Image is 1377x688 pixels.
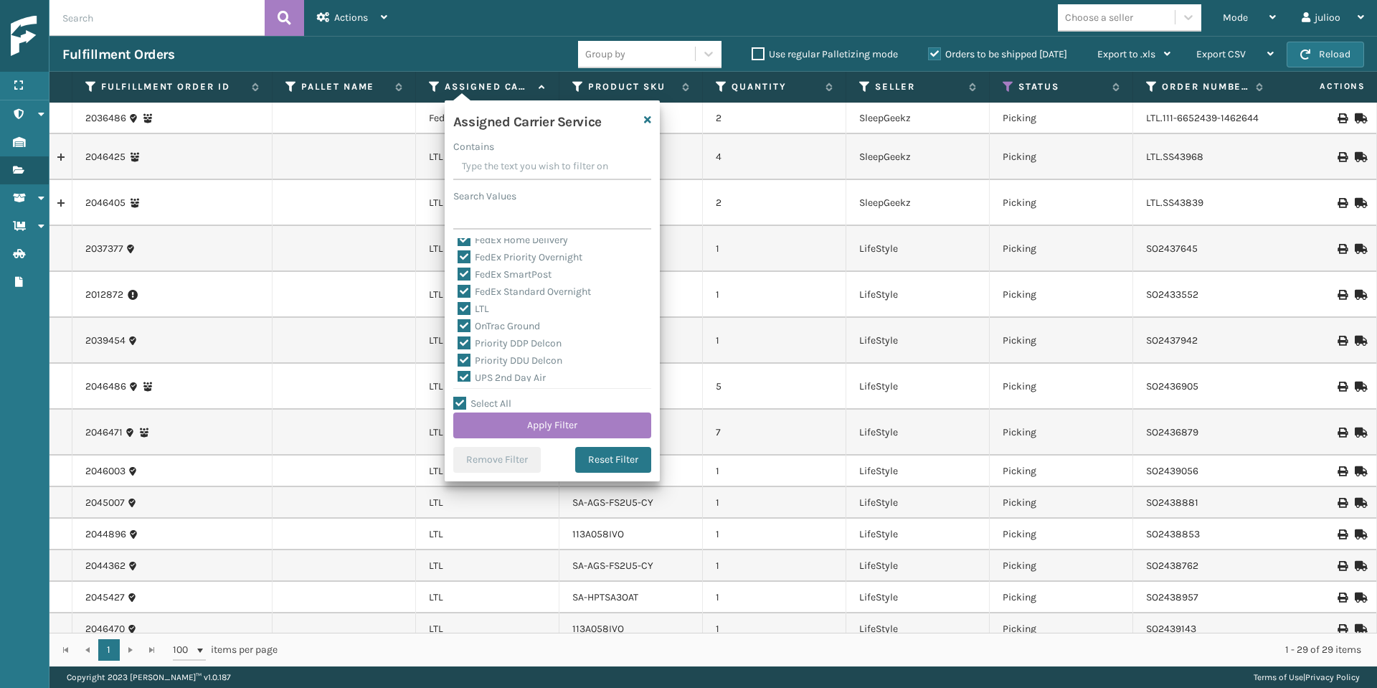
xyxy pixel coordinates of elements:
td: LTL [416,410,559,456]
td: SO2437942 [1133,318,1277,364]
p: Copyright 2023 [PERSON_NAME]™ v 1.0.187 [67,666,231,688]
td: 1 [703,519,846,550]
td: LTL [416,180,559,226]
label: Seller [875,80,962,93]
i: Print BOL [1338,113,1346,123]
label: LTL [458,303,489,315]
td: Picking [990,226,1133,272]
a: Terms of Use [1254,672,1303,682]
span: Export to .xls [1097,48,1155,60]
i: Mark as Shipped [1355,428,1363,438]
td: SO2438762 [1133,550,1277,582]
span: Actions [1274,75,1374,98]
td: LifeStyle [846,226,990,272]
input: Type the text you wish to filter on [453,154,651,180]
td: LTL [416,134,559,180]
td: 1 [703,318,846,364]
a: 113A058IVO [572,528,624,540]
td: Picking [990,456,1133,487]
i: Mark as Shipped [1355,113,1363,123]
label: FedEx SmartPost [458,268,552,281]
label: Pallet Name [301,80,388,93]
td: 1 [703,582,846,613]
button: Reload [1287,42,1364,67]
i: Mark as Shipped [1355,244,1363,254]
a: 2039454 [85,334,126,348]
td: Picking [990,410,1133,456]
td: Picking [990,550,1133,582]
a: SA-AGS-FS2U5-CY [572,496,653,509]
i: Mark as Shipped [1355,593,1363,603]
i: Print BOL [1338,290,1346,300]
button: Reset Filter [575,447,651,473]
i: Print BOL [1338,529,1346,539]
i: Print BOL [1338,624,1346,634]
td: 5 [703,364,846,410]
label: UPS 2nd Day Air [458,372,546,384]
td: LTL.111-6652439-1462644 [1133,103,1277,134]
td: LTL [416,613,559,645]
div: 1 - 29 of 29 items [298,643,1361,657]
td: LifeStyle [846,519,990,550]
label: FedEx Home Delivery [458,234,568,246]
td: LifeStyle [846,456,990,487]
td: FedEx Home Delivery [416,103,559,134]
td: LTL.SS43968 [1133,134,1277,180]
td: 1 [703,550,846,582]
td: 2 [703,180,846,226]
td: SO2438853 [1133,519,1277,550]
span: items per page [173,639,278,661]
td: LTL [416,364,559,410]
button: Remove Filter [453,447,541,473]
a: 1 [98,639,120,661]
a: SA-HPTSA3OAT [572,591,638,603]
td: SleepGeekz [846,134,990,180]
td: LTL [416,226,559,272]
td: LTL [416,519,559,550]
div: Group by [585,47,625,62]
a: 2036486 [85,111,126,126]
div: | [1254,666,1360,688]
label: Order Number [1162,80,1249,93]
a: Privacy Policy [1305,672,1360,682]
td: SO2438881 [1133,487,1277,519]
i: Mark as Shipped [1355,498,1363,508]
a: 2046486 [85,380,126,394]
i: Mark as Shipped [1355,382,1363,392]
span: Export CSV [1196,48,1246,60]
label: Search Values [453,189,516,204]
i: Print BOL [1338,466,1346,476]
label: Priority DDU Delcon [458,354,562,367]
label: FedEx Standard Overnight [458,286,591,298]
label: Contains [453,139,494,154]
i: Print BOL [1338,428,1346,438]
td: 7 [703,410,846,456]
label: FedEx Priority Overnight [458,251,582,263]
label: Status [1018,80,1105,93]
td: SleepGeekz [846,180,990,226]
a: 2045427 [85,590,125,605]
td: LifeStyle [846,613,990,645]
a: 2045007 [85,496,125,510]
h3: Fulfillment Orders [62,46,174,63]
i: Mark as Shipped [1355,290,1363,300]
td: SO2437645 [1133,226,1277,272]
label: Quantity [732,80,818,93]
i: Mark as Shipped [1355,529,1363,539]
a: 2044896 [85,527,126,542]
td: 1 [703,272,846,318]
a: 2037377 [85,242,123,256]
label: Orders to be shipped [DATE] [928,48,1067,60]
td: LTL [416,318,559,364]
td: SO2436879 [1133,410,1277,456]
a: 2046470 [85,622,125,636]
td: SO2436905 [1133,364,1277,410]
i: Mark as Shipped [1355,198,1363,208]
label: Fulfillment Order Id [101,80,245,93]
td: LifeStyle [846,364,990,410]
td: LTL [416,487,559,519]
td: 1 [703,487,846,519]
td: 4 [703,134,846,180]
label: Priority DDP Delcon [458,337,562,349]
i: Print BOL [1338,382,1346,392]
